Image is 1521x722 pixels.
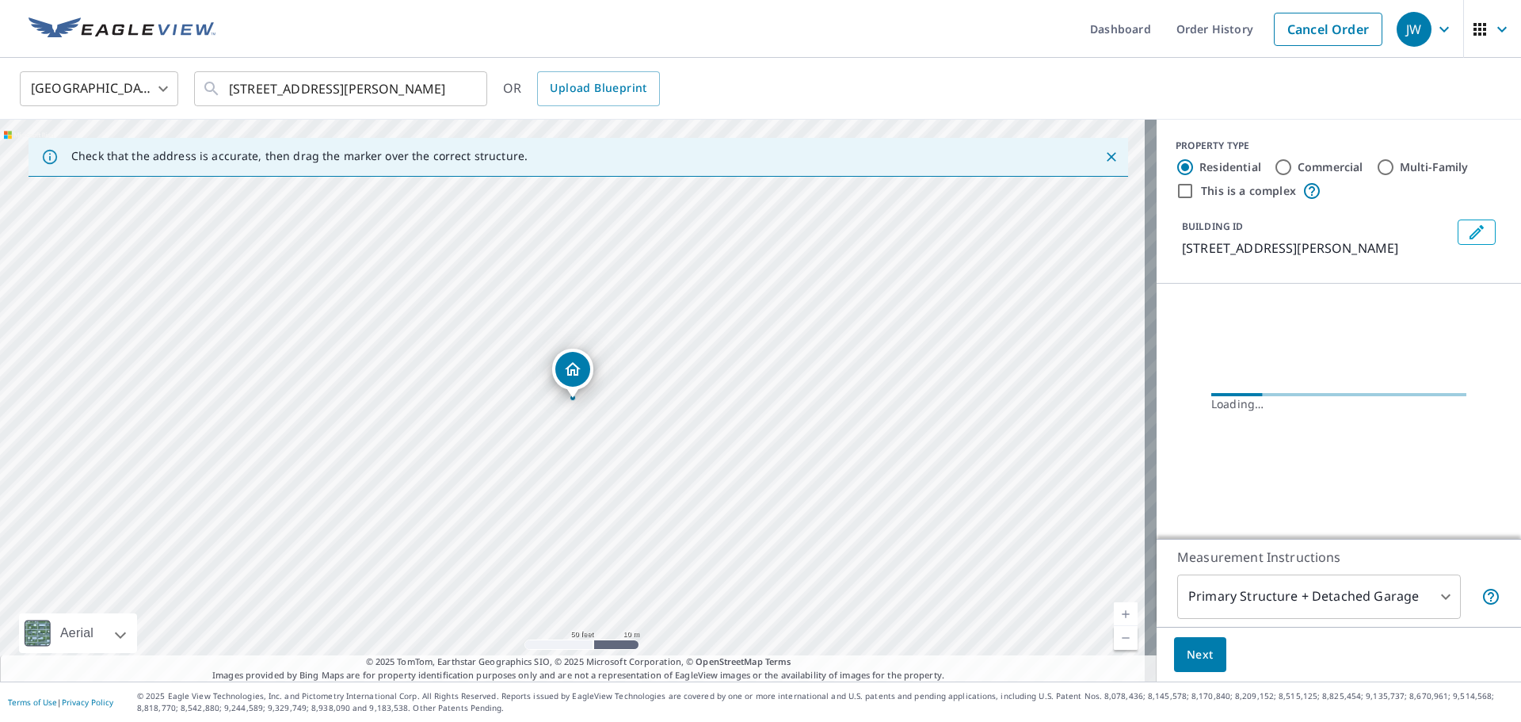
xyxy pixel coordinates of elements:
[1199,159,1261,175] label: Residential
[1397,12,1431,47] div: JW
[1182,239,1451,258] p: [STREET_ADDRESS][PERSON_NAME]
[20,67,178,111] div: [GEOGRAPHIC_DATA]
[1201,183,1296,199] label: This is a complex
[550,78,646,98] span: Upload Blueprint
[8,697,57,708] a: Terms of Use
[19,613,137,653] div: Aerial
[1211,396,1466,412] div: Loading…
[137,690,1513,714] p: © 2025 Eagle View Technologies, Inc. and Pictometry International Corp. All Rights Reserved. Repo...
[537,71,659,106] a: Upload Blueprint
[1187,645,1214,665] span: Next
[1114,602,1138,626] a: Current Level 19, Zoom In
[366,655,791,669] span: © 2025 TomTom, Earthstar Geographics SIO, © 2025 Microsoft Corporation, ©
[8,697,113,707] p: |
[229,67,455,111] input: Search by address or latitude-longitude
[71,149,528,163] p: Check that the address is accurate, then drag the marker over the correct structure.
[503,71,660,106] div: OR
[1114,626,1138,650] a: Current Level 19, Zoom Out
[1458,220,1496,245] button: Edit building 1
[1174,637,1226,673] button: Next
[1274,13,1382,46] a: Cancel Order
[29,17,215,41] img: EV Logo
[765,655,791,667] a: Terms
[1176,139,1502,153] div: PROPERTY TYPE
[1177,548,1500,567] p: Measurement Instructions
[1481,587,1500,606] span: Your report will include the primary structure and a detached garage if one exists.
[696,655,762,667] a: OpenStreetMap
[55,613,98,653] div: Aerial
[1182,220,1243,233] p: BUILDING ID
[1177,575,1461,619] div: Primary Structure + Detached Garage
[1101,147,1122,167] button: Close
[552,349,593,398] div: Dropped pin, building 1, Residential property, 4582 TURNER SQ NW EDMONTON AB T6R3E4
[1400,159,1469,175] label: Multi-Family
[62,697,113,708] a: Privacy Policy
[1298,159,1363,175] label: Commercial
